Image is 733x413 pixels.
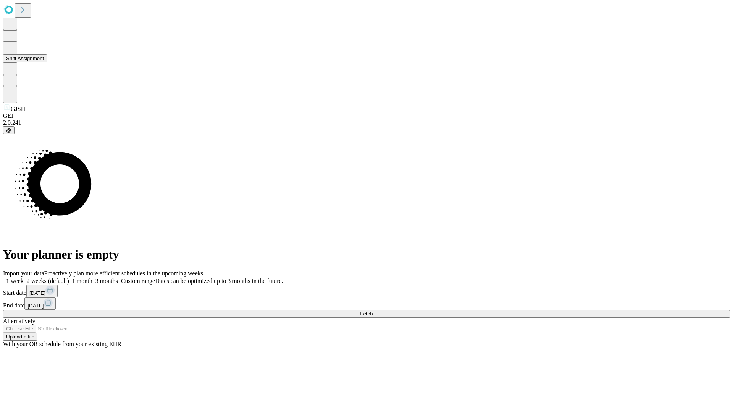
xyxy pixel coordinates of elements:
[11,106,25,112] span: GJSH
[72,278,92,284] span: 1 month
[3,119,730,126] div: 2.0.241
[3,333,37,341] button: Upload a file
[3,54,47,62] button: Shift Assignment
[360,311,373,317] span: Fetch
[27,303,44,309] span: [DATE]
[3,126,15,134] button: @
[29,290,45,296] span: [DATE]
[26,285,58,297] button: [DATE]
[3,285,730,297] div: Start date
[3,310,730,318] button: Fetch
[27,278,69,284] span: 2 weeks (default)
[3,247,730,262] h1: Your planner is empty
[95,278,118,284] span: 3 months
[3,318,35,324] span: Alternatively
[44,270,205,276] span: Proactively plan more efficient schedules in the upcoming weeks.
[155,278,283,284] span: Dates can be optimized up to 3 months in the future.
[6,127,11,133] span: @
[24,297,56,310] button: [DATE]
[121,278,155,284] span: Custom range
[6,278,24,284] span: 1 week
[3,270,44,276] span: Import your data
[3,341,121,347] span: With your OR schedule from your existing EHR
[3,297,730,310] div: End date
[3,112,730,119] div: GEI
